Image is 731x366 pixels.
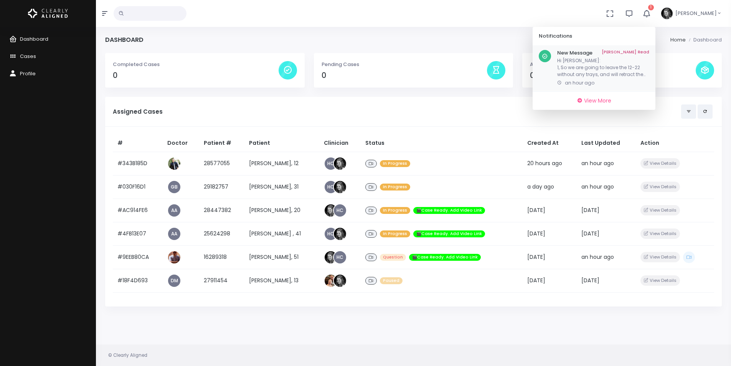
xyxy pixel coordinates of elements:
p: Completed Cases [113,61,279,68]
span: [DATE] [581,277,599,284]
a: View More [536,95,652,107]
th: # [113,134,163,152]
span: [DATE] [527,253,545,261]
span: 1 [648,5,654,10]
span: an hour ago [581,159,614,167]
span: [DATE] [581,206,599,214]
span: In Progress [380,230,410,238]
th: Patient [244,134,319,152]
a: DM [168,275,180,287]
th: Created At [523,134,577,152]
a: HC [325,181,337,193]
a: [PERSON_NAME] Read [602,50,649,56]
td: [PERSON_NAME], 12 [244,152,319,175]
td: #18F4D693 [113,269,163,292]
th: Action [636,134,714,152]
span: a day ago [527,183,554,190]
span: Question [380,254,406,261]
span: Paused [380,277,403,285]
img: Header Avatar [660,7,674,20]
td: #030F16D1 [113,175,163,199]
td: [PERSON_NAME], 51 [244,245,319,269]
p: Available Cases [530,61,696,68]
span: Profile [20,70,36,77]
h6: Notifications [539,33,640,39]
span: [PERSON_NAME] [675,10,717,17]
td: #AC914FE6 [113,199,163,222]
td: 28447382 [199,199,244,222]
span: In Progress [380,160,410,167]
span: an hour ago [565,79,594,86]
td: [PERSON_NAME], 20 [244,199,319,222]
td: 25624298 [199,222,244,245]
td: #9EEB80CA [113,245,163,269]
h4: 0 [113,71,279,80]
button: View Details [640,158,680,169]
a: HC [334,204,346,217]
a: AA [168,228,180,240]
span: 20 hours ago [527,159,562,167]
li: Home [670,36,686,44]
p: Pending Cases [322,61,487,68]
span: [DATE] [581,230,599,237]
li: Dashboard [686,36,722,44]
a: HC [325,228,337,240]
button: View Details [640,205,680,215]
span: View More [584,97,611,104]
td: 29182757 [199,175,244,199]
th: Doctor [163,134,199,152]
a: New Message[PERSON_NAME] ReadHi [PERSON_NAME]:1, So we are going to leave the 12-22 without any t... [533,45,655,91]
button: View Details [640,229,680,239]
th: Clinician [319,134,361,152]
p: Hi [PERSON_NAME]: 1, So we are going to leave the 12-22 without any trays, and will retract them ... [557,57,649,78]
h4: 0 [322,71,487,80]
span: 🎬Case Ready. Add Video Link [409,254,481,261]
td: [PERSON_NAME], 13 [244,269,319,292]
span: In Progress [380,207,410,214]
td: #4FB13E07 [113,222,163,245]
td: 27911454 [199,269,244,292]
td: 28577055 [199,152,244,175]
td: [PERSON_NAME] , 41 [244,222,319,245]
button: View Details [640,252,680,262]
img: Logo Horizontal [28,5,68,22]
a: AA [168,204,180,217]
span: [DATE] [527,206,545,214]
span: an hour ago [581,183,614,190]
td: [PERSON_NAME], 31 [244,175,319,199]
button: View Details [640,275,680,286]
th: Last Updated [577,134,636,152]
span: an hour ago [581,253,614,261]
th: Patient # [199,134,244,152]
td: #343B185D [113,152,163,175]
h4: Dashboard [105,36,144,43]
span: Cases [20,53,36,60]
span: 🎬Case Ready. Add Video Link [413,230,485,238]
span: Dashboard [20,35,48,43]
div: scrollable content [533,45,655,91]
h6: New Message [557,50,649,56]
h4: 0 [530,71,696,80]
span: In Progress [380,184,410,191]
button: View Details [640,182,680,192]
div: 1 [533,27,655,110]
span: [DATE] [527,230,545,237]
td: 16289318 [199,245,244,269]
a: GB [168,181,180,193]
h5: Assigned Cases [113,108,681,115]
th: Status [361,134,523,152]
a: HC [334,251,346,263]
span: [DATE] [527,277,545,284]
span: 🎬Case Ready. Add Video Link [413,207,485,214]
a: HC [325,157,337,170]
